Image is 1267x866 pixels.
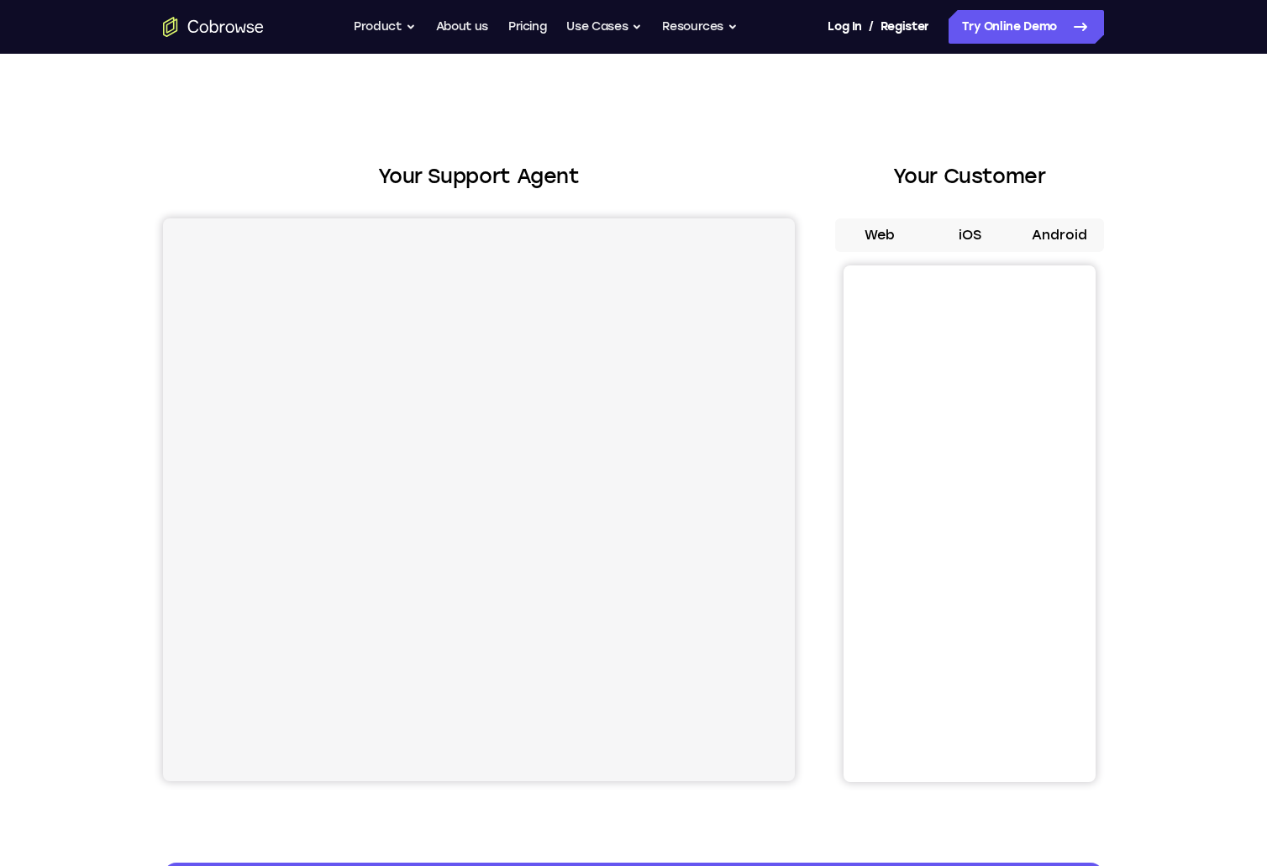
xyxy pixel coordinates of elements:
[828,10,861,44] a: Log In
[566,10,642,44] button: Use Cases
[1014,218,1104,252] button: Android
[163,17,264,37] a: Go to the home page
[354,10,416,44] button: Product
[925,218,1015,252] button: iOS
[163,161,795,192] h2: Your Support Agent
[835,218,925,252] button: Web
[436,10,488,44] a: About us
[835,161,1104,192] h2: Your Customer
[662,10,738,44] button: Resources
[949,10,1104,44] a: Try Online Demo
[881,10,929,44] a: Register
[869,17,874,37] span: /
[508,10,547,44] a: Pricing
[163,218,795,781] iframe: Agent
